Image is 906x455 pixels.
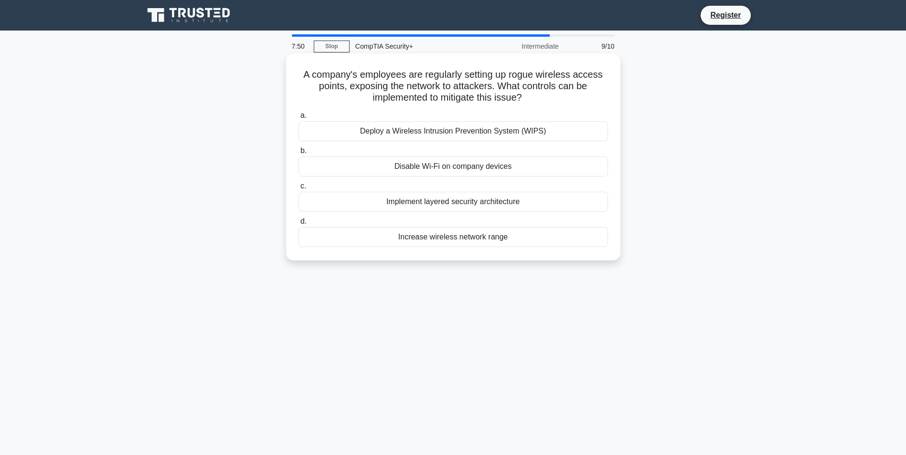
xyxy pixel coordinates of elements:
[481,37,565,56] div: Intermediate
[298,192,608,212] div: Implement layered security architecture
[314,41,350,52] a: Stop
[300,146,307,155] span: b.
[350,37,481,56] div: CompTIA Security+
[298,69,609,104] h5: A company's employees are regularly setting up rogue wireless access points, exposing the network...
[286,37,314,56] div: 7:50
[298,121,608,141] div: Deploy a Wireless Intrusion Prevention System (WIPS)
[704,9,746,21] a: Register
[300,182,306,190] span: c.
[300,217,307,225] span: d.
[565,37,620,56] div: 9/10
[298,227,608,247] div: Increase wireless network range
[300,111,307,119] span: a.
[298,156,608,176] div: Disable Wi-Fi on company devices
